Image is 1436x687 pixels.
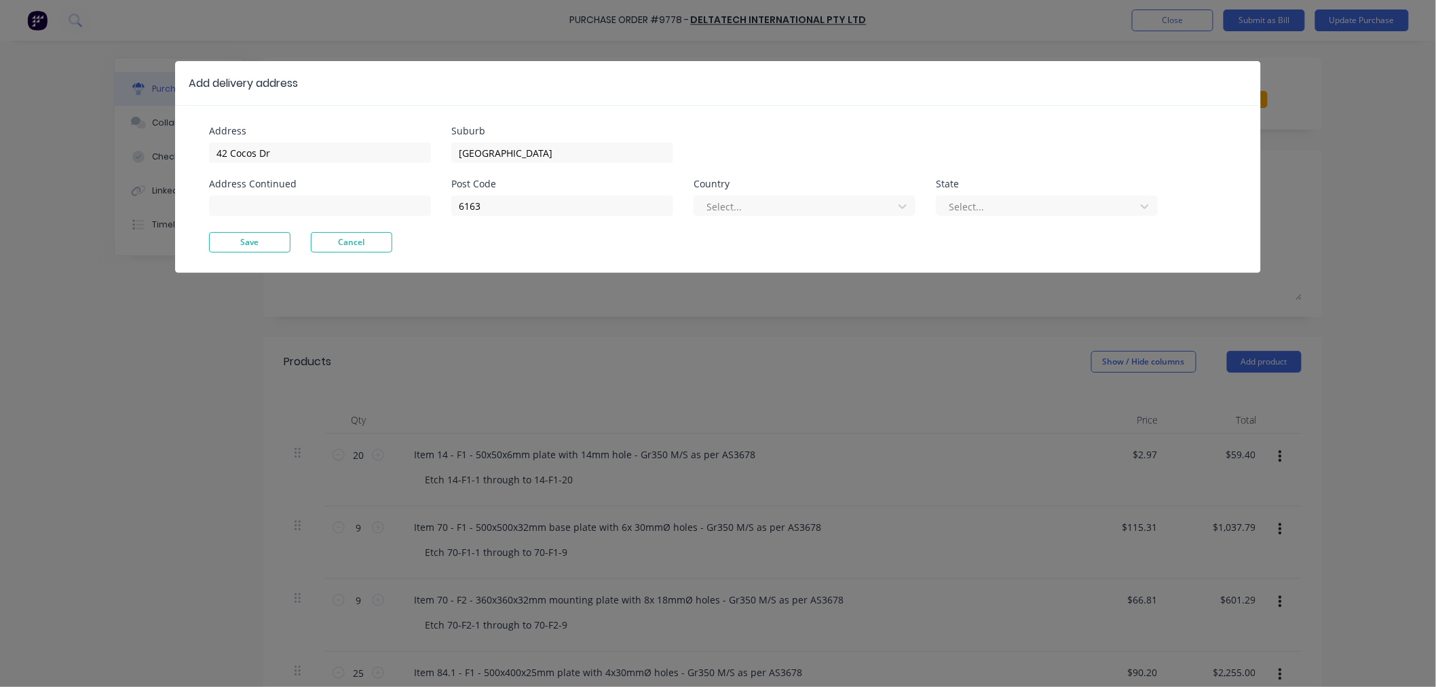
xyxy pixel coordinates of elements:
div: Country [694,179,915,189]
div: Suburb [451,126,673,136]
div: Address Continued [209,179,431,189]
button: Cancel [311,232,392,253]
div: State [936,179,1158,189]
div: Add delivery address [189,75,298,92]
div: Post Code [451,179,673,189]
div: Address [209,126,431,136]
button: Save [209,232,290,253]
